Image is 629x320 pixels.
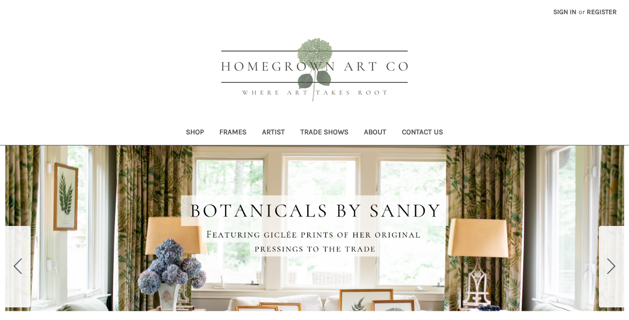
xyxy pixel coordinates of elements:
[293,121,356,145] a: Trade Shows
[205,27,424,114] img: HOMEGROWN ART CO
[178,121,212,145] a: Shop
[356,121,394,145] a: About
[394,121,451,145] a: Contact Us
[212,121,254,145] a: Frames
[254,121,293,145] a: Artist
[578,7,586,17] span: or
[5,226,31,307] button: Go to slide 5
[599,226,624,307] button: Go to slide 2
